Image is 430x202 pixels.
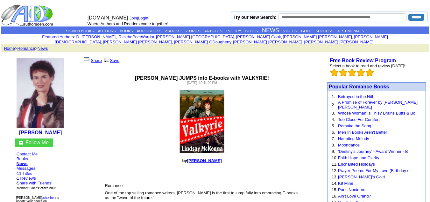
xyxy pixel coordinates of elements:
font: : [42,34,75,39]
a: [PERSON_NAME]'s Gold [338,175,385,179]
a: Featured Authors [42,34,74,39]
font: · · [16,181,53,190]
a: Contact Me [17,152,38,156]
font: 8. [332,143,335,147]
a: BLOGS [245,29,258,33]
a: Romance [18,46,35,51]
font: , , , , , , , , , , [55,34,388,44]
font: i [173,41,174,44]
font: i [117,35,117,39]
a: Enchanted Holidays [338,162,375,167]
a: BOOKS [120,29,133,33]
img: 757.jpg [180,90,224,153]
font: 14. [332,181,337,186]
a: Books [17,156,28,161]
b: Before 2003 [38,186,56,190]
a: Faith Hope and Clarity [338,155,379,160]
a: Remake the Song [338,123,371,128]
a: Popular Romance Books [329,84,389,89]
font: i [282,35,283,39]
img: bigemptystars.png [366,68,374,77]
a: 1 Reviews [17,176,36,181]
font: Romance [105,183,123,188]
a: Login [138,16,148,20]
font: 11. [332,162,337,167]
font: 5. [332,123,335,128]
a: [PERSON_NAME] [19,130,62,135]
font: 1. [332,94,335,99]
a: click here [43,196,56,199]
font: 12. [332,168,337,173]
a: Home [4,46,15,51]
a: Join [130,16,137,20]
a: News [17,161,28,166]
img: gc.jpg [19,141,23,145]
font: One of the top selling romance writers, [PERSON_NAME] is the first to jump fully into embracing E... [105,191,298,200]
a: 'Destiny's Journey' - Award Winner - B [338,149,408,154]
a: Follow Me [25,140,49,145]
a: STORIES [185,29,201,33]
a: Ain't Love Grand? [338,194,371,198]
font: 15. [332,187,337,192]
font: 6. [332,130,335,135]
font: 2. [332,102,335,107]
img: share_page.gif [84,57,89,62]
label: Try our New Search: [233,15,276,20]
font: i [102,41,103,44]
a: [PERSON_NAME] [GEOGRAPHIC_DATA] [156,34,234,39]
a: Too Close For Comfort [338,117,380,122]
a: Free Book Review Program [330,58,396,63]
a: ARTICLES [204,29,222,33]
font: i [375,41,375,44]
a: [PERSON_NAME] Cook [236,34,281,39]
a: eBOOKS [166,29,180,33]
font: > > [2,46,48,51]
a: SUCCESS [315,29,333,33]
img: logo_ad.gif [1,4,54,26]
a: VIDEOS [283,29,297,33]
a: A Promise of Forever by [PERSON_NAME] [PERSON_NAME] [338,100,418,109]
a: POETRY [226,29,241,33]
a: [PERSON_NAME] [PERSON_NAME] [304,40,373,44]
font: 4. [332,117,335,122]
img: bigemptystars.png [339,68,347,77]
font: Where Authors and Readers come together! [88,21,168,26]
font: · · [16,171,56,190]
a: [PERSON_NAME] [PERSON_NAME] [233,40,302,44]
font: [DOMAIN_NAME] [88,15,128,20]
a: Share with Friends! [17,181,53,185]
a: Betrayed in the Nith [338,94,374,99]
font: 13. [332,175,337,179]
font: 9. [332,149,335,154]
a: [PERSON_NAME] [PERSON_NAME] [283,34,352,39]
a: News [38,46,48,51]
font: 7. [332,136,335,141]
font: [PERSON_NAME] JUMPS into E-books with VALKYRIE! [135,75,269,81]
a: NEWS [262,27,279,34]
a: TESTIMONIALS [337,29,364,33]
font: i [155,35,156,39]
font: by [182,158,222,163]
img: library.gif [103,57,110,62]
a: Haunting Melody [338,136,369,141]
font: Member Since: [17,186,56,190]
font: [DATE] 10:41:00 PM [187,81,217,85]
font: Select a book to read and review [DATE]! [330,64,405,68]
a: [PERSON_NAME] [187,158,222,163]
a: 11 Titles [17,171,32,176]
a: SIGNED BOOKS [66,29,94,33]
a: AUTHORS [98,29,116,33]
font: | [130,16,151,20]
a: Men In Books Aren't Better [338,130,387,135]
a: [PERSON_NAME] ODougherty [174,40,231,44]
img: bigemptystars.png [330,68,338,77]
a: D. [PERSON_NAME] [76,34,116,39]
font: 3. [332,111,335,116]
a: Share [83,58,102,63]
a: AUDIOBOOKS [137,29,161,33]
font: 16. [332,194,337,198]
